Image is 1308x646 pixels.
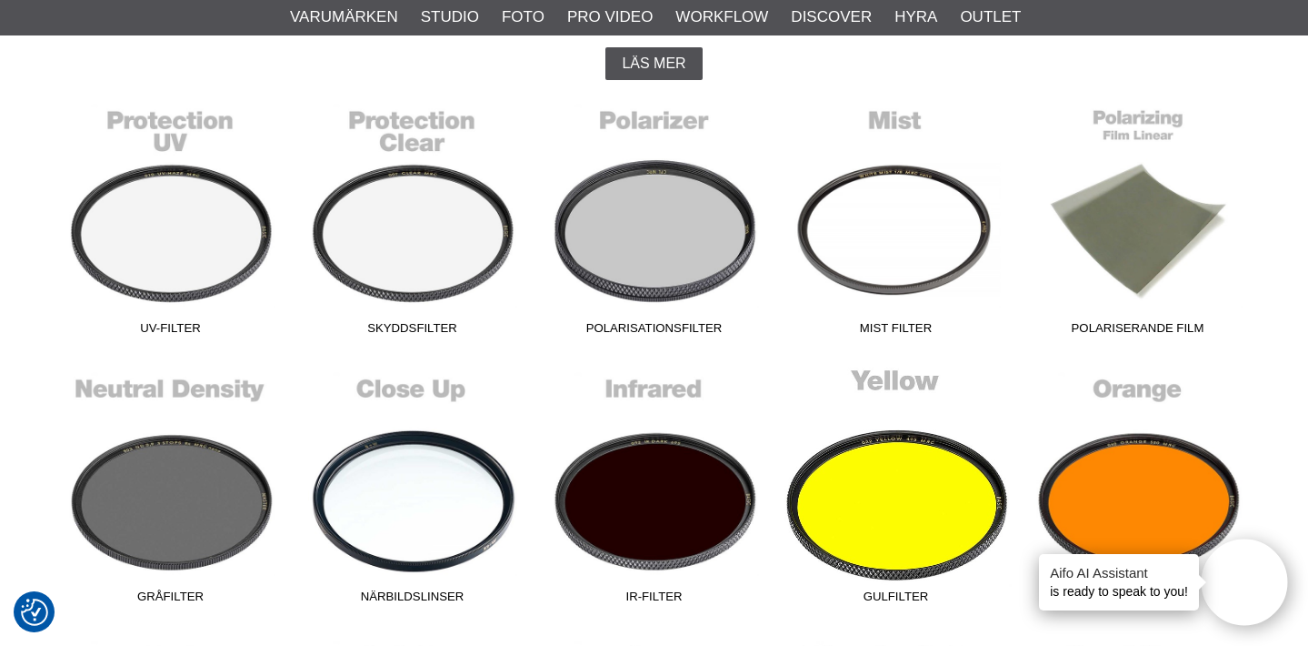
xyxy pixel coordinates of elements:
[960,5,1021,29] a: Outlet
[421,5,479,29] a: Studio
[567,5,653,29] a: Pro Video
[21,599,48,626] img: Revisit consent button
[50,319,292,344] span: UV-Filter
[292,98,534,344] a: Skyddsfilter
[1017,319,1259,344] span: Polariserande film
[1039,554,1199,611] div: is ready to speak to you!
[775,588,1017,612] span: Gulfilter
[534,98,775,344] a: Polarisationsfilter
[292,367,534,612] a: Närbildslinser
[1050,563,1188,582] h4: Aifo AI Assistant
[894,5,937,29] a: Hyra
[290,5,398,29] a: Varumärken
[791,5,872,29] a: Discover
[1017,367,1259,612] a: Orangefilter
[675,5,768,29] a: Workflow
[534,367,775,612] a: IR-Filter
[775,98,1017,344] a: Mist Filter
[21,596,48,629] button: Samtyckesinställningar
[1017,588,1259,612] span: Orangefilter
[775,319,1017,344] span: Mist Filter
[534,588,775,612] span: IR-Filter
[292,319,534,344] span: Skyddsfilter
[1017,98,1259,344] a: Polariserande film
[50,98,292,344] a: UV-Filter
[502,5,544,29] a: Foto
[622,56,685,72] span: Läs mer
[534,319,775,344] span: Polarisationsfilter
[775,367,1017,612] a: Gulfilter
[50,367,292,612] a: Gråfilter
[292,588,534,612] span: Närbildslinser
[50,588,292,612] span: Gråfilter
